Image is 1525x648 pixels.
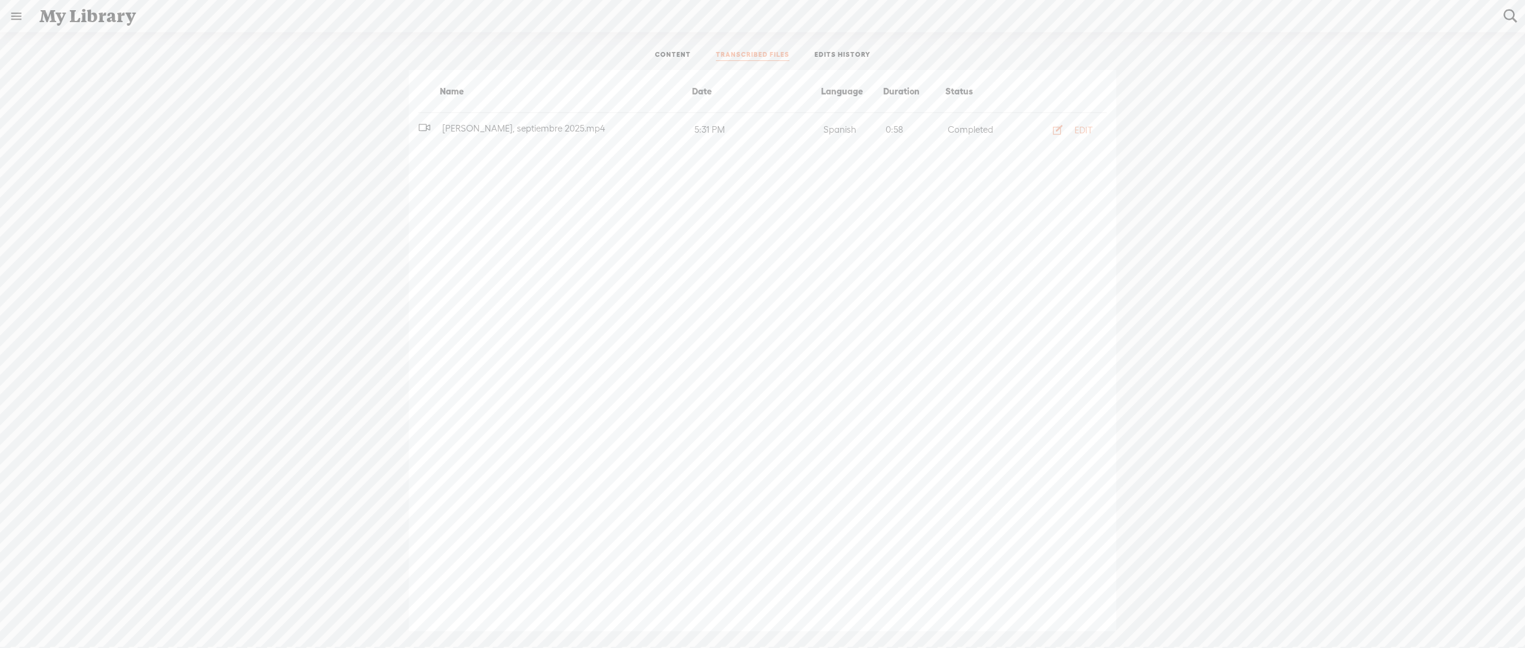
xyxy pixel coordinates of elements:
[440,123,608,133] span: [PERSON_NAME], septiembre 2025.mp4
[943,84,1005,99] div: Status
[883,123,945,137] div: 0:58
[418,84,690,99] div: Name
[655,50,691,61] a: CONTENT
[945,123,1008,137] div: Completed
[814,50,871,61] a: EDITS HISTORY
[716,50,789,61] a: TRANSCRIBED FILES
[821,123,883,137] div: Spanish
[1036,120,1102,139] button: EDIT
[881,84,943,99] div: Duration
[819,84,881,99] div: Language
[690,84,819,99] div: Date
[692,123,821,137] div: 5:31 PM
[1074,124,1092,136] div: EDIT
[31,1,1495,32] div: My Library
